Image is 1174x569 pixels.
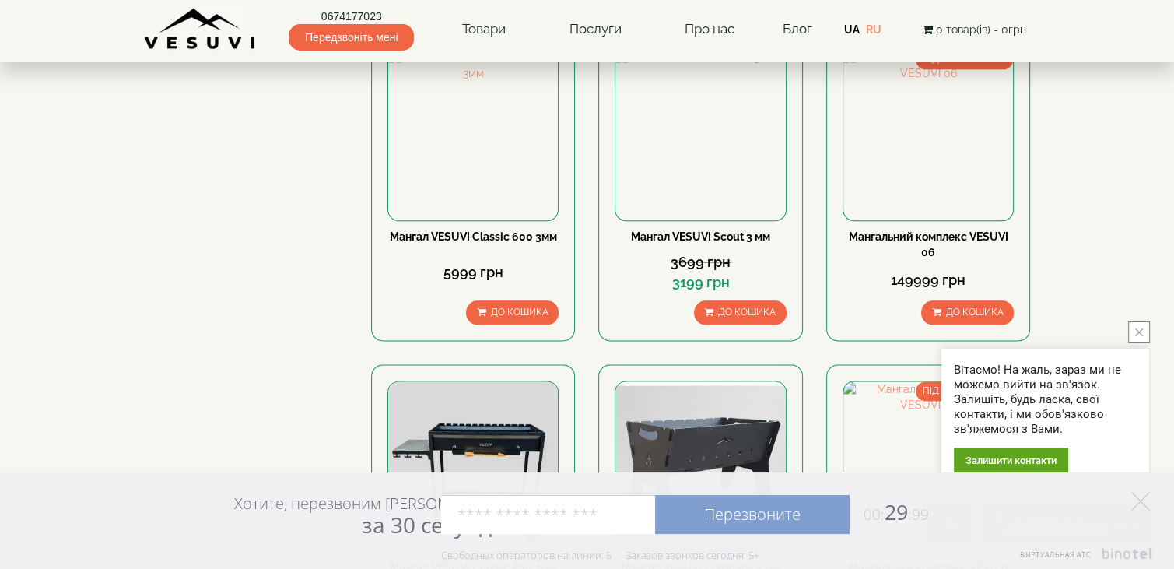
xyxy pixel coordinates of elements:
[234,493,501,537] div: Хотите, перезвоним [PERSON_NAME]
[935,23,1025,36] span: 0 товар(ів) - 0грн
[849,230,1008,258] a: Мангальний комплекс VESUVI 06
[615,272,786,293] div: 3199 грн
[954,363,1137,437] div: Вітаємо! На жаль, зараз ми не можемо вийти на зв'язок. Залишіть, будь ласка, свої контакти, і ми ...
[954,448,1068,473] div: Залишити контакти
[615,252,786,272] div: 3699 грн
[782,21,811,37] a: Блог
[631,230,770,243] a: Мангал VESUVI Scout 3 мм
[1128,321,1150,343] button: close button
[655,495,850,534] a: Перезвоните
[615,50,785,220] img: Мангал VESUVI Scout 3 мм
[669,12,750,47] a: Про нас
[864,504,885,525] span: 00:
[362,510,501,539] span: за 30 секунд?
[447,12,521,47] a: Товари
[289,24,414,51] span: Передзвоніть мені
[289,9,414,24] a: 0674177023
[843,381,1013,551] img: Мангальний комплекс VESUVI 07
[850,497,929,526] span: 29
[1011,548,1155,569] a: Виртуальная АТС
[917,21,1030,38] button: 0 товар(ів) - 0грн
[615,381,785,551] img: Мангал VESUVI Company 4 мм
[553,12,636,47] a: Послуги
[466,300,559,325] button: До кошика
[490,307,548,318] span: До кошика
[441,549,759,561] div: Свободных операторов на линии: 5 Заказов звонков сегодня: 5+
[921,300,1014,325] button: До кошика
[945,307,1003,318] span: До кошика
[694,300,787,325] button: До кошика
[843,50,1013,220] img: Мангальний комплекс VESUVI 06
[916,381,1013,401] span: ПІД ЗАМОВЛЕННЯ
[388,50,558,220] img: Мангал VESUVI Classic 600 3мм
[390,230,557,243] a: Мангал VESUVI Classic 600 3мм
[866,23,881,36] a: RU
[388,381,558,551] img: Мангал VESUVI Classic 800 3мм
[718,307,776,318] span: До кошика
[844,23,860,36] a: UA
[908,504,929,525] span: :99
[1020,550,1092,560] span: Виртуальная АТС
[387,262,559,283] div: 5999 грн
[144,8,257,51] img: Завод VESUVI
[843,270,1014,290] div: 149999 грн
